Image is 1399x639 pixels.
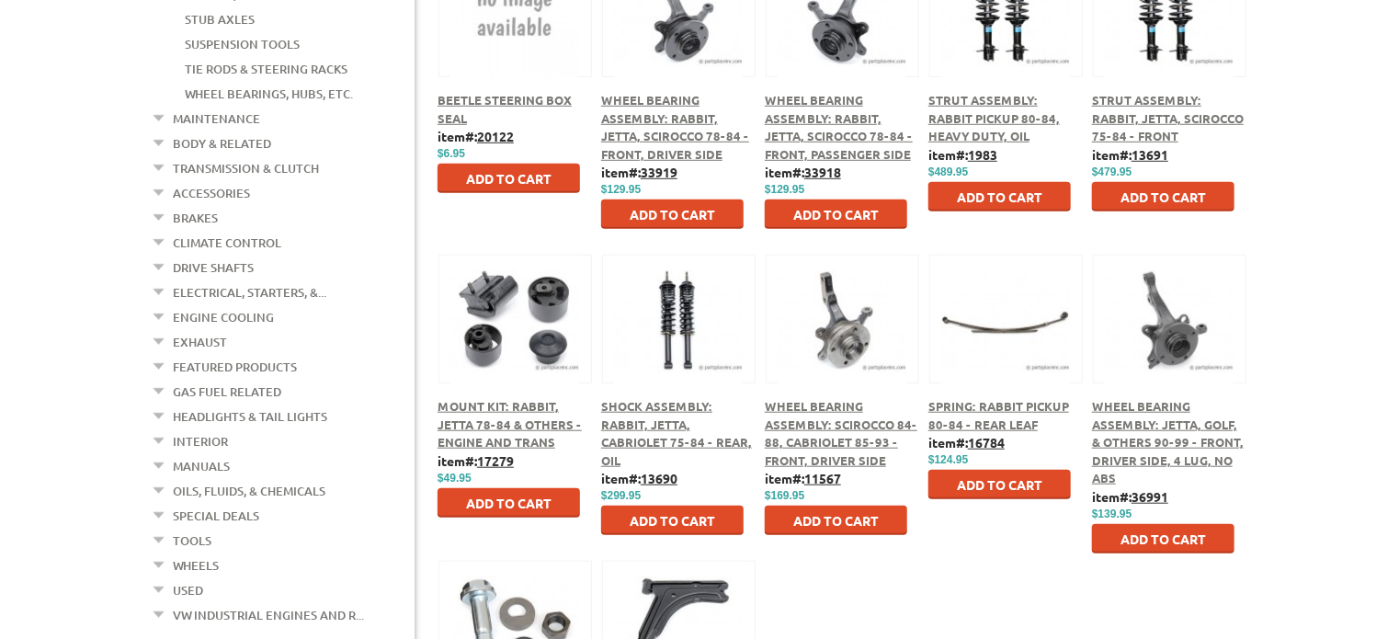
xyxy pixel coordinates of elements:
span: $124.95 [928,453,968,466]
a: Beetle Steering Box Seal [438,92,572,126]
a: Wheel Bearing Assembly: Rabbit, Jetta, Scirocco 78-84 - Front, Passenger Side [765,92,913,162]
a: Wheel Bearing Assembly: Jetta, Golf, & Others 90-99 - Front, Driver Side, 4 lug, No ABS [1092,398,1244,485]
span: $299.95 [601,489,641,502]
a: Wheel Bearing Assembly: Rabbit, Jetta, Scirocco 78-84 - Front, Driver Side [601,92,749,162]
u: 33918 [804,164,841,180]
a: Brakes [173,206,218,230]
a: Suspension Tools [185,32,300,56]
a: Tools [173,529,211,553]
a: Electrical, Starters, &... [173,280,326,304]
button: Add to Cart [438,488,580,518]
button: Add to Cart [765,506,907,535]
a: Tie Rods & Steering Racks [185,57,347,81]
a: Oils, Fluids, & Chemicals [173,479,325,503]
a: Manuals [173,454,230,478]
a: Headlights & Tail Lights [173,405,327,428]
span: $479.95 [1092,165,1132,178]
a: Accessories [173,181,250,205]
span: Add to Cart [957,188,1042,205]
b: item#: [765,470,841,486]
span: $6.95 [438,147,465,160]
span: Add to Cart [793,512,879,529]
a: Gas Fuel Related [173,380,281,404]
u: 11567 [804,470,841,486]
span: $129.95 [601,183,641,196]
a: Drive Shafts [173,256,254,280]
span: Add to Cart [957,476,1042,493]
span: Add to Cart [1120,188,1206,205]
b: item#: [1092,146,1168,163]
a: VW Industrial Engines and R... [173,603,364,627]
a: Wheel Bearings, Hubs, Etc. [185,82,353,106]
a: Shock Assembly: Rabbit, Jetta, Cabriolet 75-84 - Rear, Oil [601,398,752,468]
a: Engine Cooling [173,305,274,329]
a: Strut Assembly: Rabbit, Jetta, Scirocco 75-84 - Front [1092,92,1244,143]
a: Transmission & Clutch [173,156,319,180]
a: Stub Axles [185,7,255,31]
a: Maintenance [173,107,260,131]
a: Wheels [173,553,219,577]
span: Add to Cart [793,206,879,223]
span: Add to Cart [466,170,552,187]
a: Featured Products [173,355,297,379]
b: item#: [601,470,677,486]
b: item#: [601,164,677,180]
span: $129.95 [765,183,804,196]
span: Add to Cart [630,512,715,529]
a: Used [173,578,203,602]
span: Add to Cart [1120,531,1206,547]
u: 36991 [1132,488,1168,505]
a: Spring: Rabbit Pickup 80-84 - Rear Leaf [928,398,1069,432]
u: 33919 [641,164,677,180]
a: Wheel Bearing Assembly: Scirocco 84-88, Cabriolet 85-93 - Front, Driver Side [765,398,917,468]
span: Add to Cart [466,495,552,511]
a: Exhaust [173,330,227,354]
button: Add to Cart [601,200,744,229]
u: 20122 [477,128,514,144]
button: Add to Cart [1092,524,1234,553]
b: item#: [928,434,1005,451]
u: 17279 [477,452,514,469]
span: $169.95 [765,489,804,502]
a: Mount Kit: Rabbit, Jetta 78-84 & Others - Engine and Trans [438,398,582,450]
b: item#: [765,164,841,180]
a: Climate Control [173,231,281,255]
b: item#: [438,452,514,469]
a: Body & Related [173,131,271,155]
span: $139.95 [1092,508,1132,520]
b: item#: [438,128,514,144]
button: Add to Cart [1092,182,1234,211]
u: 13690 [641,470,677,486]
b: item#: [928,146,997,163]
button: Add to Cart [928,182,1071,211]
u: 13691 [1132,146,1168,163]
button: Add to Cart [438,164,580,193]
a: Interior [173,429,228,453]
a: Strut Assembly: Rabbit Pickup 80-84, Heavy Duty, Oil [928,92,1060,143]
b: item#: [1092,488,1168,505]
span: $49.95 [438,472,472,485]
u: 16784 [968,434,1005,451]
u: 1983 [968,146,997,163]
span: Add to Cart [630,206,715,223]
button: Add to Cart [765,200,907,229]
span: $489.95 [928,165,968,178]
button: Add to Cart [928,470,1071,499]
a: Special Deals [173,504,259,528]
button: Add to Cart [601,506,744,535]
